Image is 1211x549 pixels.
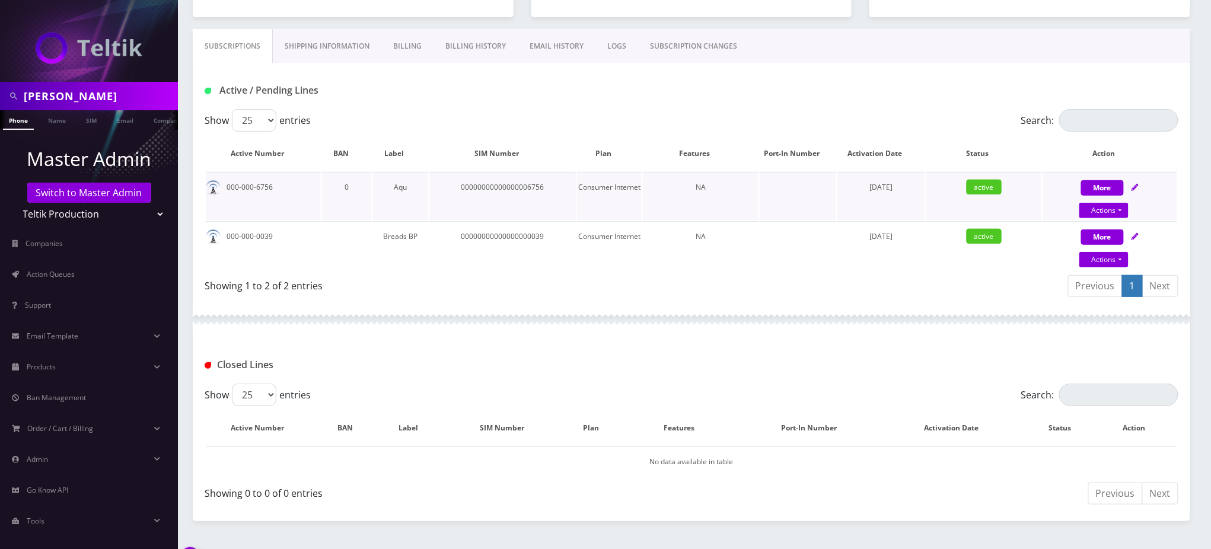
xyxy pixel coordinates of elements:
th: Features: activate to sort column ascending [627,411,742,445]
select: Showentries [232,384,276,406]
td: No data available in table [206,446,1177,477]
span: Action Queues [27,269,75,279]
span: Companies [26,238,63,248]
label: Show entries [205,384,311,406]
th: Label: activate to sort column ascending [381,411,448,445]
span: active [967,180,1002,194]
th: Action : activate to sort column ascending [1104,411,1177,445]
span: Products [27,362,56,372]
label: Show entries [205,109,311,132]
span: Ban Management [27,392,86,403]
img: Active / Pending Lines [205,88,211,94]
th: Activation Date: activate to sort column ascending [887,411,1028,445]
th: Active Number: activate to sort column descending [206,411,321,445]
th: Features: activate to sort column ascending [643,136,758,171]
th: Port-In Number: activate to sort column ascending [760,136,836,171]
a: Next [1142,275,1178,297]
span: [DATE] [869,182,893,192]
span: Order / Cart / Billing [28,423,94,433]
input: Search: [1059,109,1178,132]
button: More [1081,180,1124,196]
th: SIM Number: activate to sort column ascending [449,411,568,445]
span: active [967,229,1002,244]
img: default.png [206,180,221,195]
td: Aqu [372,172,428,220]
th: Status: activate to sort column ascending [926,136,1041,171]
div: Showing 1 to 2 of 2 entries [205,274,683,293]
div: Showing 0 to 0 of 0 entries [205,481,683,500]
a: Actions [1079,203,1129,218]
h1: Active / Pending Lines [205,85,517,96]
a: Company [148,110,187,129]
a: Subscriptions [193,29,273,63]
label: Search: [1021,384,1178,406]
th: SIM Number: activate to sort column ascending [429,136,576,171]
a: Previous [1088,483,1143,505]
a: SIM [80,110,103,129]
img: default.png [206,229,221,244]
a: Billing [381,29,434,63]
span: Admin [27,454,48,464]
select: Showentries [232,109,276,132]
label: Search: [1021,109,1178,132]
button: More [1081,229,1124,245]
td: NA [643,221,758,269]
input: Search: [1059,384,1178,406]
a: Email [111,110,139,129]
input: Search in Company [24,85,175,107]
td: Consumer Internet [577,221,642,269]
a: LOGS [595,29,638,63]
img: Closed Lines [205,362,211,369]
a: Previous [1068,275,1123,297]
td: 000-000-0039 [206,221,321,269]
a: Actions [1079,252,1129,267]
span: Support [25,300,51,310]
a: EMAIL HISTORY [518,29,595,63]
a: Name [42,110,72,129]
span: Tools [27,516,44,526]
h1: Closed Lines [205,359,517,371]
th: Status: activate to sort column ascending [1030,411,1103,445]
td: 000-000-6756 [206,172,321,220]
a: Billing History [434,29,518,63]
th: BAN: activate to sort column ascending [322,411,380,445]
td: Breads BP [372,221,428,269]
td: 00000000000000000039 [429,221,576,269]
th: Active Number: activate to sort column ascending [206,136,321,171]
th: Plan: activate to sort column ascending [577,136,642,171]
a: Next [1142,483,1178,505]
img: Teltik Production [36,32,142,64]
span: Email Template [27,331,78,341]
span: Go Know API [27,485,68,495]
td: NA [643,172,758,220]
th: Activation Date: activate to sort column ascending [837,136,925,171]
a: 1 [1122,275,1143,297]
th: Plan: activate to sort column ascending [568,411,626,445]
td: 00000000000000006756 [429,172,576,220]
th: Port-In Number: activate to sort column ascending [744,411,886,445]
span: [DATE] [869,231,893,241]
th: BAN: activate to sort column ascending [322,136,371,171]
a: Phone [3,110,34,130]
th: Label: activate to sort column ascending [372,136,428,171]
td: 0 [322,172,371,220]
td: Consumer Internet [577,172,642,220]
th: Action: activate to sort column ascending [1043,136,1177,171]
a: Switch to Master Admin [27,183,151,203]
a: Shipping Information [273,29,381,63]
a: SUBSCRIPTION CHANGES [638,29,749,63]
